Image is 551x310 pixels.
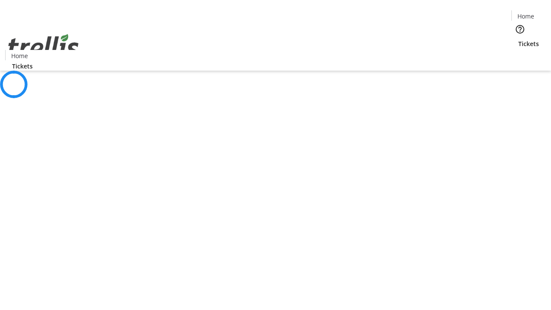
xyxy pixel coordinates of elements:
button: Cart [511,48,529,65]
a: Home [512,12,539,21]
img: Orient E2E Organization opeBzK230q's Logo [5,25,82,68]
span: Home [517,12,534,21]
button: Help [511,21,529,38]
a: Tickets [5,62,40,71]
a: Home [6,51,33,60]
a: Tickets [511,39,546,48]
span: Home [11,51,28,60]
span: Tickets [518,39,539,48]
span: Tickets [12,62,33,71]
